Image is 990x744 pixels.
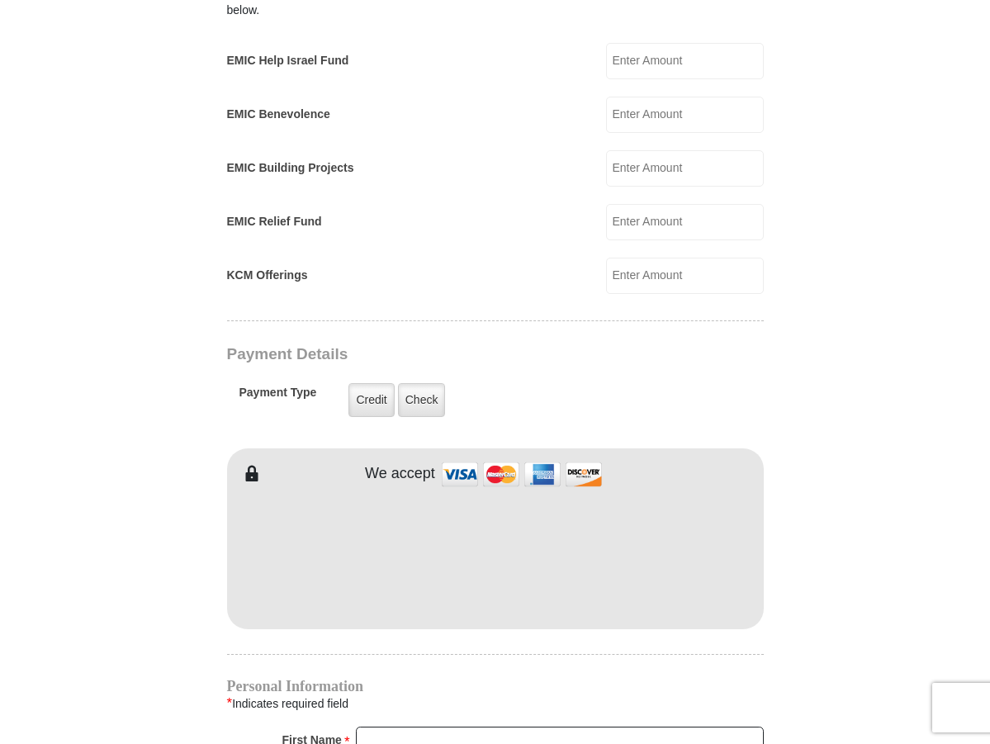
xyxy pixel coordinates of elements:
h5: Payment Type [239,386,317,408]
label: EMIC Building Projects [227,159,354,177]
label: EMIC Relief Fund [227,213,322,230]
img: credit cards accepted [439,457,604,492]
label: EMIC Benevolence [227,106,330,123]
label: KCM Offerings [227,267,308,284]
input: Enter Amount [606,97,764,133]
div: Indicates required field [227,693,764,714]
h4: Personal Information [227,680,764,693]
input: Enter Amount [606,258,764,294]
input: Enter Amount [606,43,764,79]
label: Credit [348,383,394,417]
input: Enter Amount [606,204,764,240]
h3: Payment Details [227,345,648,364]
h4: We accept [365,465,435,483]
input: Enter Amount [606,150,764,187]
label: EMIC Help Israel Fund [227,52,349,69]
label: Check [398,383,446,417]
